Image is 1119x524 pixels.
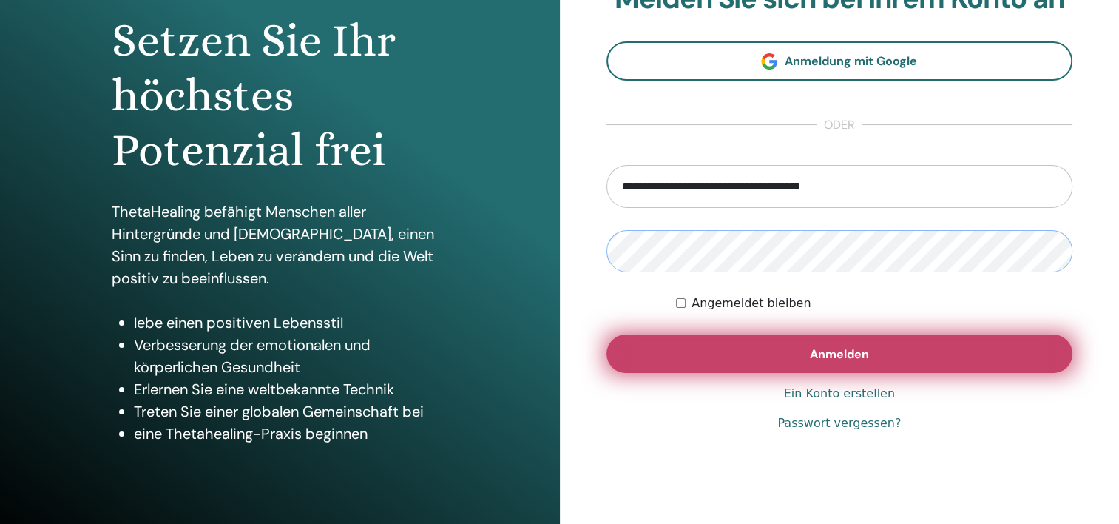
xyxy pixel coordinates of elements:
a: Ein Konto erstellen [784,385,895,403]
span: Anmelden [810,346,869,362]
span: oder [817,116,862,134]
h1: Setzen Sie Ihr höchstes Potenzial frei [112,13,447,178]
label: Angemeldet bleiben [692,295,811,312]
span: Anmeldung mit Google [785,53,917,69]
button: Anmelden [606,335,1073,373]
p: ThetaHealing befähigt Menschen aller Hintergründe und [DEMOGRAPHIC_DATA], einen Sinn zu finden, L... [112,201,447,289]
a: Passwort vergessen? [777,414,901,432]
li: Treten Sie einer globalen Gemeinschaft bei [134,400,447,423]
li: eine Thetahealing-Praxis beginnen [134,423,447,445]
div: Keep me authenticated indefinitely or until I manually logout [676,295,1072,312]
li: Erlernen Sie eine weltbekannte Technik [134,378,447,400]
li: Verbesserung der emotionalen und körperlichen Gesundheit [134,334,447,378]
a: Anmeldung mit Google [606,41,1073,81]
li: lebe einen positiven Lebensstil [134,312,447,334]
